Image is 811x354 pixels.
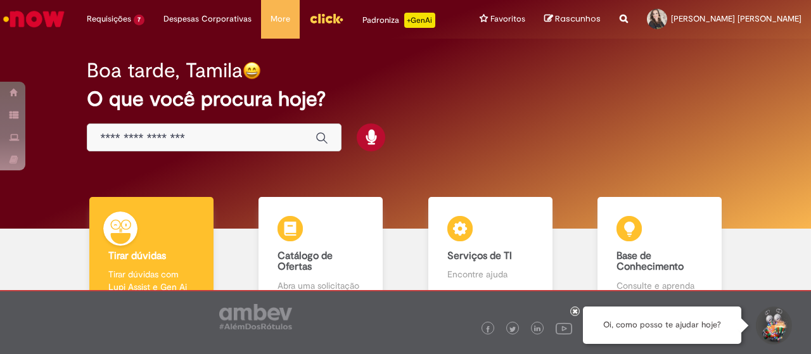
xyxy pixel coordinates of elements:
[754,307,792,345] button: Iniciar Conversa de Suporte
[87,60,243,82] h2: Boa tarde, Tamila
[447,268,533,281] p: Encontre ajuda
[575,197,745,307] a: Base de Conhecimento Consulte e aprenda
[447,250,512,262] b: Serviços de TI
[134,15,144,25] span: 7
[509,326,516,332] img: logo_footer_twitter.png
[556,320,572,336] img: logo_footer_youtube.png
[671,13,801,24] span: [PERSON_NAME] [PERSON_NAME]
[163,13,252,25] span: Despesas Corporativas
[67,197,236,307] a: Tirar dúvidas Tirar dúvidas com Lupi Assist e Gen Ai
[309,9,343,28] img: click_logo_yellow_360x200.png
[271,13,290,25] span: More
[534,326,540,333] img: logo_footer_linkedin.png
[544,13,601,25] a: Rascunhos
[616,250,684,274] b: Base de Conhecimento
[278,279,364,292] p: Abra uma solicitação
[555,13,601,25] span: Rascunhos
[87,88,724,110] h2: O que você procura hoje?
[616,279,703,292] p: Consulte e aprenda
[1,6,67,32] img: ServiceNow
[490,13,525,25] span: Favoritos
[485,326,491,332] img: logo_footer_facebook.png
[87,13,131,25] span: Requisições
[243,61,261,80] img: happy-face.png
[219,304,292,329] img: logo_footer_ambev_rotulo_gray.png
[362,13,435,28] div: Padroniza
[236,197,406,307] a: Catálogo de Ofertas Abra uma solicitação
[108,250,166,262] b: Tirar dúvidas
[108,268,195,293] p: Tirar dúvidas com Lupi Assist e Gen Ai
[404,13,435,28] p: +GenAi
[278,250,333,274] b: Catálogo de Ofertas
[405,197,575,307] a: Serviços de TI Encontre ajuda
[583,307,741,344] div: Oi, como posso te ajudar hoje?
